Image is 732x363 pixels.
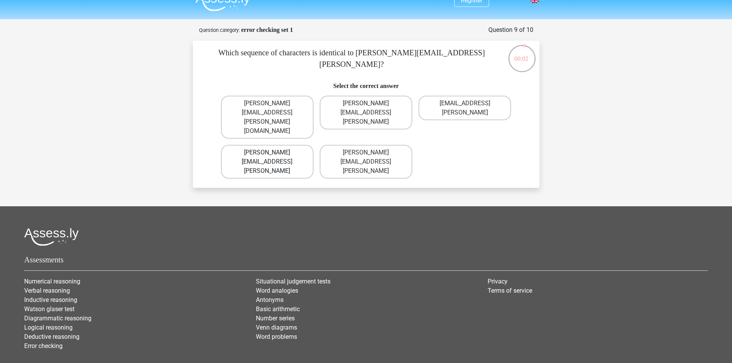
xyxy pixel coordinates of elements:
[221,96,314,139] label: [PERSON_NAME][EMAIL_ADDRESS][PERSON_NAME][DOMAIN_NAME]
[256,324,297,331] a: Venn diagrams
[205,47,498,70] p: Which sequence of characters is identical to [PERSON_NAME][EMAIL_ADDRESS][PERSON_NAME]?
[199,27,240,33] small: Question category:
[320,145,412,179] label: [PERSON_NAME][EMAIL_ADDRESS][PERSON_NAME]
[24,287,70,294] a: Verbal reasoning
[24,333,80,340] a: Deductive reasoning
[24,342,63,350] a: Error checking
[24,305,75,313] a: Watson glaser test
[24,315,91,322] a: Diagrammatic reasoning
[256,296,284,303] a: Antonyms
[241,27,293,33] strong: error checking set 1
[488,25,533,35] div: Question 9 of 10
[205,76,527,90] h6: Select the correct answer
[256,305,300,313] a: Basic arithmetic
[221,145,314,179] label: [PERSON_NAME][EMAIL_ADDRESS][PERSON_NAME]
[256,287,298,294] a: Word analogies
[24,296,77,303] a: Inductive reasoning
[256,333,297,340] a: Word problems
[24,278,80,285] a: Numerical reasoning
[418,96,511,120] label: [EMAIL_ADDRESS][PERSON_NAME]
[508,44,536,63] div: 00:02
[256,315,295,322] a: Number series
[320,96,412,129] label: [PERSON_NAME][EMAIL_ADDRESS][PERSON_NAME]
[24,255,708,264] h5: Assessments
[24,228,79,246] img: Assessly logo
[488,278,508,285] a: Privacy
[256,278,330,285] a: Situational judgement tests
[488,287,532,294] a: Terms of service
[24,324,73,331] a: Logical reasoning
